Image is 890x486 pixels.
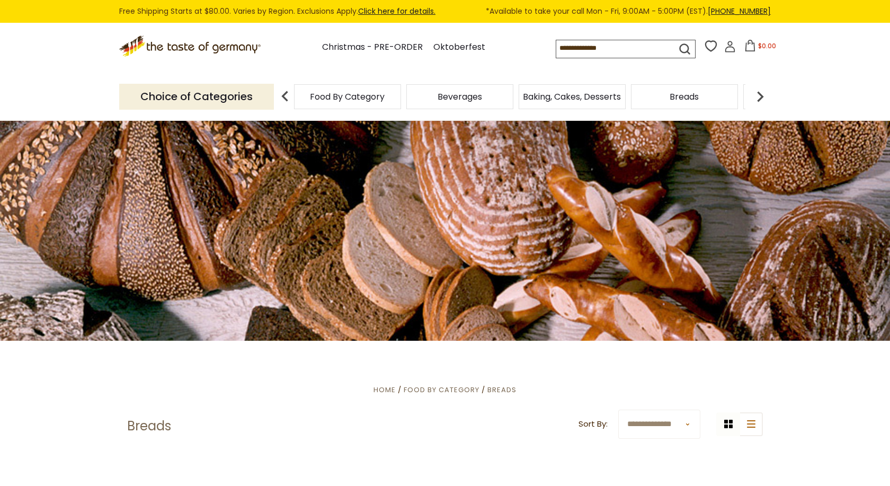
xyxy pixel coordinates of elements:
button: $0.00 [738,40,783,56]
a: Oktoberfest [433,40,485,55]
h1: Breads [127,418,171,434]
a: [PHONE_NUMBER] [708,6,771,16]
span: $0.00 [758,41,776,50]
a: Baking, Cakes, Desserts [523,93,621,101]
p: Choice of Categories [119,84,274,110]
a: Click here for details. [358,6,435,16]
img: previous arrow [274,86,296,107]
a: Beverages [438,93,482,101]
a: Breads [670,93,699,101]
a: Christmas - PRE-ORDER [322,40,423,55]
span: *Available to take your call Mon - Fri, 9:00AM - 5:00PM (EST). [486,5,771,17]
a: Home [373,385,396,395]
a: Breads [487,385,517,395]
label: Sort By: [578,418,608,431]
div: Free Shipping Starts at $80.00. Varies by Region. Exclusions Apply. [119,5,771,17]
img: next arrow [750,86,771,107]
a: Food By Category [310,93,385,101]
a: Food By Category [404,385,479,395]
